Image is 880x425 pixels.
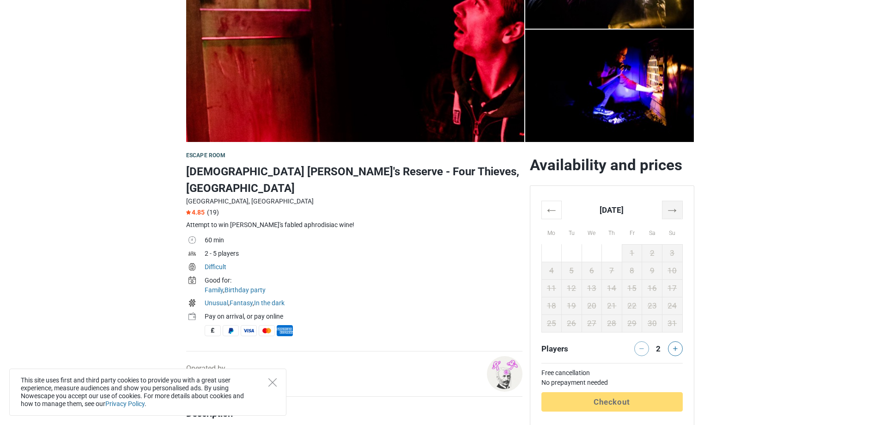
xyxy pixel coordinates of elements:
[186,408,522,419] h4: Description
[662,219,682,244] th: Su
[525,30,694,142] a: Lady Chastity's Reserve - Four Thieves, Clapham photo 4
[205,297,522,311] td: , ,
[205,234,522,248] td: 60 min
[582,219,602,244] th: We
[541,368,683,378] td: Free cancellation
[205,325,221,336] span: Cash
[541,201,562,219] th: ←
[268,378,277,387] button: Close
[186,163,522,197] h1: [DEMOGRAPHIC_DATA] [PERSON_NAME]'s Reserve - Four Thieves, [GEOGRAPHIC_DATA]
[622,297,642,314] td: 22
[259,325,275,336] span: MasterCard
[602,314,622,332] td: 28
[487,356,522,392] img: 0584ce565c824b7bl.png
[642,262,662,279] td: 9
[582,262,602,279] td: 6
[254,299,285,307] a: In the dark
[662,297,682,314] td: 24
[525,30,694,142] img: Lady Chastity's Reserve - Four Thieves, Clapham photo 5
[662,244,682,262] td: 3
[582,297,602,314] td: 20
[186,152,225,159] span: Escape room
[538,341,612,356] div: Players
[541,314,562,332] td: 25
[582,279,602,297] td: 13
[562,314,582,332] td: 26
[230,299,253,307] a: Fantasy
[277,325,293,336] span: American Express
[205,248,522,261] td: 2 - 5 players
[562,297,582,314] td: 19
[602,279,622,297] td: 14
[205,286,223,294] a: Family
[602,262,622,279] td: 7
[562,262,582,279] td: 5
[205,299,228,307] a: Unusual
[642,314,662,332] td: 30
[205,312,522,321] div: Pay on arrival, or pay online
[562,279,582,297] td: 12
[541,279,562,297] td: 11
[541,378,683,388] td: No prepayment needed
[225,286,266,294] a: Birthday party
[205,263,226,271] a: Difficult
[662,279,682,297] td: 17
[241,325,257,336] span: Visa
[622,219,642,244] th: Fr
[602,219,622,244] th: Th
[662,201,682,219] th: →
[662,262,682,279] td: 10
[186,197,522,206] div: [GEOGRAPHIC_DATA], [GEOGRAPHIC_DATA]
[562,219,582,244] th: Tu
[9,369,286,416] div: This site uses first and third party cookies to provide you with a great user experience, measure...
[653,341,664,354] div: 2
[186,209,205,216] span: 4.85
[622,244,642,262] td: 1
[530,156,694,174] h2: Availability and prices
[622,262,642,279] td: 8
[622,314,642,332] td: 29
[105,400,145,407] a: Privacy Policy
[186,363,255,385] div: Operated by
[642,244,662,262] td: 2
[223,325,239,336] span: PayPal
[642,219,662,244] th: Sa
[186,220,522,230] div: Attempt to win [PERSON_NAME]'s fabled aphrodisiac wine!
[562,201,662,219] th: [DATE]
[541,262,562,279] td: 4
[642,279,662,297] td: 16
[541,297,562,314] td: 18
[186,210,191,215] img: Star
[205,276,522,285] div: Good for:
[582,314,602,332] td: 27
[642,297,662,314] td: 23
[662,314,682,332] td: 31
[207,209,219,216] span: (19)
[205,275,522,297] td: ,
[602,297,622,314] td: 21
[622,279,642,297] td: 15
[541,219,562,244] th: Mo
